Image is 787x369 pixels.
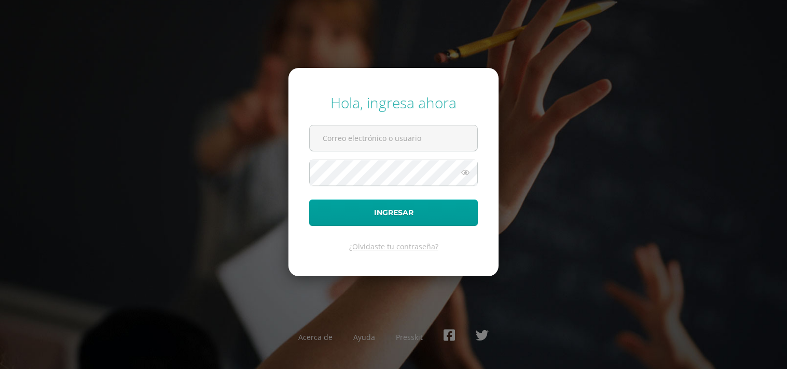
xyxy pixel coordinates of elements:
[353,332,375,342] a: Ayuda
[298,332,333,342] a: Acerca de
[310,125,477,151] input: Correo electrónico o usuario
[396,332,423,342] a: Presskit
[349,242,438,251] a: ¿Olvidaste tu contraseña?
[309,93,478,112] div: Hola, ingresa ahora
[309,200,478,226] button: Ingresar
